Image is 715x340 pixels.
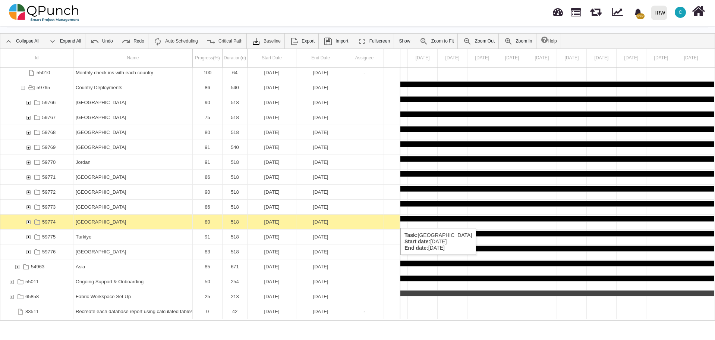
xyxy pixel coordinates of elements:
div: 01 Jul 2025 [438,49,467,67]
div: 59775 [0,230,73,244]
div: 55010 [0,65,73,80]
div: 55011 [25,274,39,289]
div: 31-12-2025 [296,140,345,155]
div: 31-12-2025 [296,80,345,95]
div: [DATE] [299,80,343,95]
div: 01-03-2024 [248,259,296,274]
div: Turkiye [73,230,193,244]
div: 10-07-2024 [248,80,296,95]
div: [GEOGRAPHIC_DATA] [76,215,190,229]
div: Lebanon [73,185,193,199]
div: [DATE] [250,230,294,244]
div: 85 [195,259,220,274]
div: 518 [225,185,245,199]
div: [DATE] [299,170,343,184]
div: [DATE] [299,110,343,125]
div: 31-12-2025 [296,155,345,169]
div: Task: Jordan Start date: 01-08-2024 End date: 31-12-2025 [0,155,400,170]
div: Task: Lebanon Start date: 01-08-2024 End date: 31-12-2025 [0,185,400,200]
div: Monthly check ins with each country [73,65,193,80]
a: Collapse All [0,34,43,49]
div: 100 [193,65,223,80]
div: Task: Syria Start date: 01-08-2024 End date: 31-12-2025 [0,215,400,230]
div: Id [0,49,73,67]
a: Critical Path [203,34,246,49]
div: 01-08-2024 [248,200,296,214]
a: Show [395,34,414,49]
div: 01-08-2024 [248,230,296,244]
div: 31-12-2025 [296,125,345,140]
div: Task: Kosova Start date: 01-08-2024 End date: 31-12-2025 [0,170,400,185]
div: - [347,65,381,80]
a: Help [538,34,561,49]
div: Asia [76,259,190,274]
div: Duration(d) [223,49,248,67]
div: [DATE] [250,110,294,125]
img: ic_zoom_in.48fceee.png [504,37,513,46]
div: - [345,65,384,80]
div: 90 [195,185,220,199]
div: [DATE] [299,125,343,140]
div: 01-08-2024 [248,95,296,110]
a: Expand All [44,34,85,49]
div: 64 [223,65,248,80]
div: 30 Jun 2025 [408,49,438,67]
div: 64 [225,65,245,80]
div: [GEOGRAPHIC_DATA] [76,170,190,184]
div: Monthly check ins with each country [76,65,190,80]
div: 86 [195,80,220,95]
div: [DATE] [250,289,294,304]
div: 55010 [37,65,50,80]
div: 518 [223,170,248,184]
div: 01-08-2024 [248,155,296,169]
div: 518 [225,125,245,140]
div: 31-12-2025 [296,274,345,289]
div: [GEOGRAPHIC_DATA] [76,140,190,155]
div: 59771 [0,170,73,184]
div: 59767 [0,110,73,125]
div: - [347,304,381,319]
div: 518 [223,155,248,169]
div: 86 [195,170,220,184]
div: 91 [193,140,223,155]
a: Import [320,34,352,49]
div: Country Deployments [73,80,193,95]
div: 65858 [25,289,39,304]
div: 01-08-2024 [248,125,296,140]
div: [DATE] [250,170,294,184]
div: 30-10-2025 [296,289,345,304]
div: End Date [296,49,345,67]
div: 86 [193,200,223,214]
img: ic_redo_24.f94b082.png [122,37,130,46]
div: [DATE] [250,185,294,199]
div: 518 [225,110,245,125]
div: 90 [195,95,220,110]
div: 213 [223,289,248,304]
div: 80 [195,125,220,140]
div: Progress(%) [193,49,223,67]
div: 01-08-2024 [248,215,296,229]
div: 01-10-2025 [248,304,296,319]
div: 01-08-2024 [248,244,296,259]
div: 10-07-2024 [248,140,296,155]
div: 31-12-2025 [296,185,345,199]
a: Undo [86,34,117,49]
a: bell fill292 [630,0,648,24]
div: 83 [195,244,220,259]
div: 59774 [42,215,56,229]
div: 518 [223,95,248,110]
div: Task: Asia Start date: 01-03-2024 End date: 31-12-2025 [0,259,400,274]
div: Name [73,49,193,67]
span: C [679,10,682,15]
div: [DATE] [299,289,343,304]
div: [DATE] [250,80,294,95]
div: 50 [193,274,223,289]
div: 01-04-2025 [248,289,296,304]
div: [GEOGRAPHIC_DATA] [76,125,190,140]
div: 518 [223,110,248,125]
div: 25 [195,289,220,304]
div: [DATE] [299,185,343,199]
div: Task: Albania Start date: 01-08-2024 End date: 31-12-2025 [0,95,400,110]
div: 59775 [42,230,56,244]
div: 59773 [42,200,56,214]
